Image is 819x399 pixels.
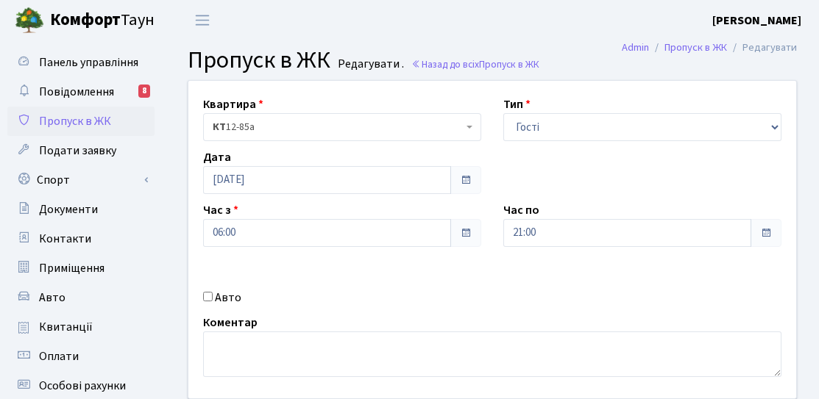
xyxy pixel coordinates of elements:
[7,254,155,283] a: Приміщення
[622,40,649,55] a: Admin
[39,319,93,335] span: Квитанції
[335,57,404,71] small: Редагувати .
[479,57,539,71] span: Пропуск в ЖК
[213,120,463,134] span: <b>КТ</b>&nbsp;&nbsp;&nbsp;&nbsp;12-85а
[184,8,221,32] button: Переключити навігацію
[39,84,114,100] span: Повідомлення
[39,378,126,394] span: Особові рахунки
[664,40,727,55] a: Пропуск в ЖК
[203,201,238,219] label: Час з
[503,96,531,113] label: Тип
[7,312,155,342] a: Квитанції
[503,201,539,219] label: Час по
[215,289,241,306] label: Авто
[39,290,65,306] span: Авто
[712,12,801,29] b: [PERSON_NAME]
[7,165,155,195] a: Спорт
[15,6,44,35] img: logo.png
[712,12,801,29] a: [PERSON_NAME]
[50,8,121,32] b: Комфорт
[7,283,155,312] a: Авто
[138,85,150,98] div: 8
[7,195,155,224] a: Документи
[7,77,155,107] a: Повідомлення8
[411,57,539,71] a: Назад до всіхПропуск в ЖК
[203,113,481,141] span: <b>КТ</b>&nbsp;&nbsp;&nbsp;&nbsp;12-85а
[203,148,231,166] label: Дата
[50,8,155,33] span: Таун
[7,107,155,136] a: Пропуск в ЖК
[39,201,98,218] span: Документи
[39,113,111,129] span: Пропуск в ЖК
[7,342,155,371] a: Оплати
[188,43,330,77] span: Пропуск в ЖК
[203,314,258,331] label: Коментар
[7,136,155,165] a: Подати заявку
[39,231,91,247] span: Контакти
[7,224,155,254] a: Контакти
[203,96,263,113] label: Квартира
[7,48,155,77] a: Панель управління
[39,143,116,159] span: Подати заявку
[39,260,104,276] span: Приміщення
[727,40,797,56] li: Редагувати
[600,32,819,63] nav: breadcrumb
[213,120,226,134] b: КТ
[39,348,79,364] span: Оплати
[39,54,138,71] span: Панель управління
